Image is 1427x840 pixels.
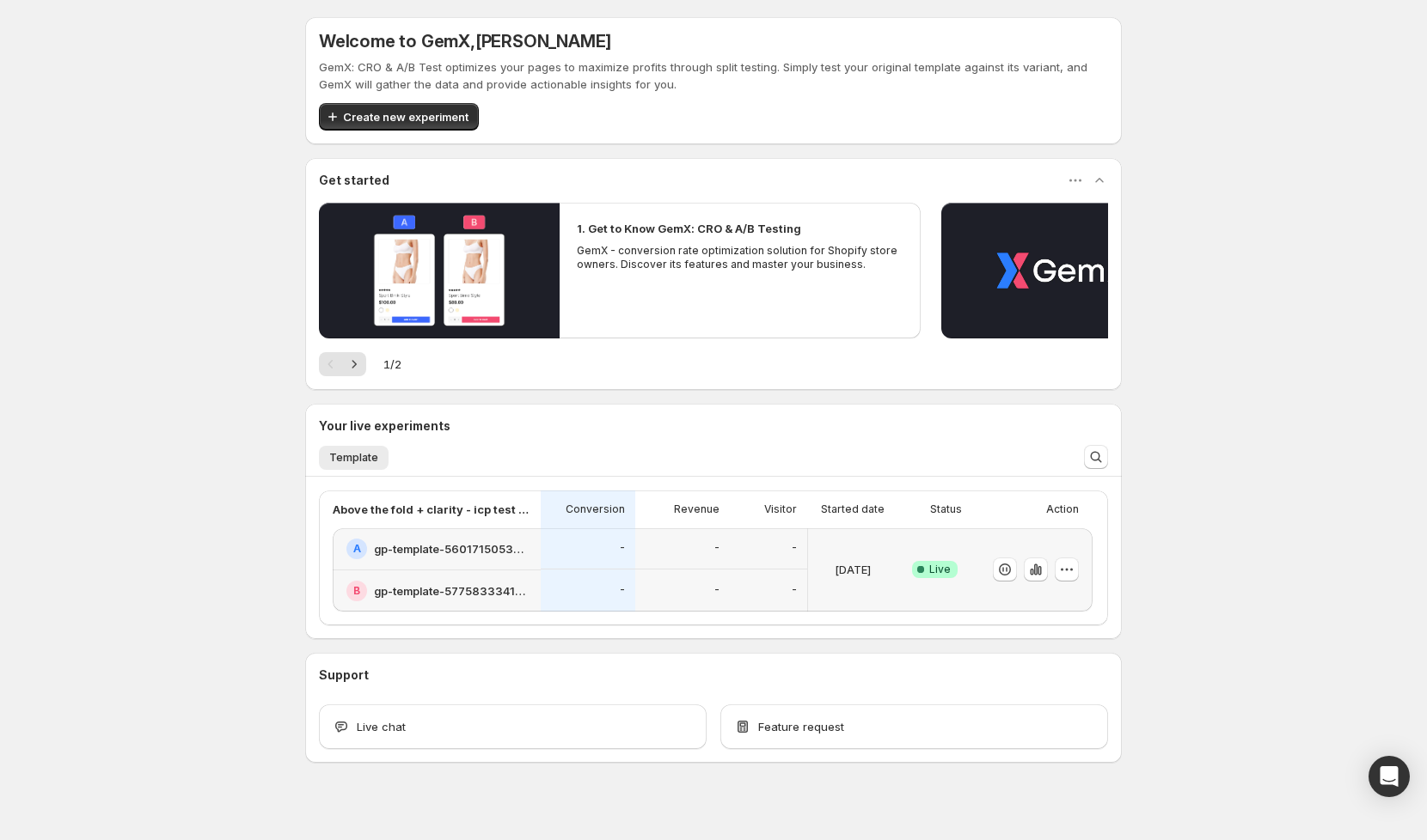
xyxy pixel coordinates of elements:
[353,542,361,556] h2: A
[930,502,962,516] p: Status
[792,541,797,555] p: -
[758,718,844,735] span: Feature request
[821,502,885,516] p: Started date
[566,502,625,516] p: Conversion
[835,561,871,578] p: [DATE]
[929,563,951,576] span: Live
[319,417,450,435] h3: Your live experiments
[764,502,797,516] p: Visitor
[319,58,1108,93] p: GemX: CRO & A/B Test optimizes your pages to maximize profits through split testing. Simply test ...
[941,203,1182,338] button: Play video
[1046,502,1079,516] p: Action
[792,583,797,597] p: -
[714,583,720,597] p: -
[577,244,903,271] p: GemX - conversion rate optimization solution for Shopify store owners. Discover its features and ...
[343,108,469,125] span: Create new experiment
[319,667,369,684] h3: Support
[374,582,530,600] h2: gp-template-577583334197035794
[470,31,611,52] span: , [PERSON_NAME]
[1084,445,1108,469] button: Search and filter results
[333,501,530,518] p: Above the fold + clarity - icp test [DATE] 13:00
[1369,756,1410,797] div: Open Intercom Messenger
[714,541,720,555] p: -
[620,583,625,597] p: -
[357,718,406,735] span: Live chat
[342,352,366,376] button: Next
[319,203,560,338] button: Play video
[620,541,625,555] p: -
[329,451,378,465] span: Template
[383,356,401,373] span: 1 / 2
[577,220,801,237] h2: 1. Get to Know GemX: CRO & A/B Testing
[353,584,360,598] h2: B
[319,352,366,376] nav: Pagination
[674,502,720,516] p: Revenue
[319,31,611,52] h5: Welcome to GemX
[374,540,530,557] h2: gp-template-560171505388881124
[319,172,389,189] h3: Get started
[319,103,479,131] button: Create new experiment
